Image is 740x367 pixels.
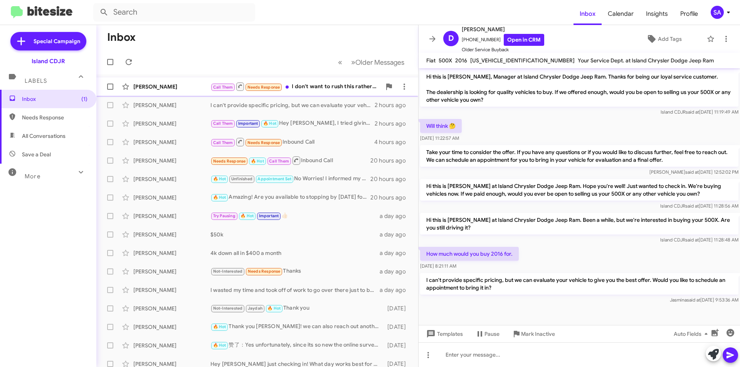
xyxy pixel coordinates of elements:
[573,3,602,25] span: Inbox
[22,114,87,121] span: Needs Response
[649,169,738,175] span: [PERSON_NAME] [DATE] 12:52:02 PM
[210,211,380,220] div: 👍🏻
[420,119,462,133] p: Will think 🤔
[213,159,246,164] span: Needs Response
[213,140,233,145] span: Call Them
[355,58,404,67] span: Older Messages
[670,297,738,303] span: Jasmina [DATE] 9:53:36 AM
[504,34,544,46] a: Open in CRM
[711,6,724,19] div: SA
[420,247,519,261] p: How much would you buy 2016 for.
[269,159,289,164] span: Call Them
[133,101,210,109] div: [PERSON_NAME]
[238,121,258,126] span: Important
[370,194,412,201] div: 20 hours ago
[210,341,383,350] div: 赞了：Yes unfortunately, since its so new the online survey might not register any value yet. Let me...
[687,297,700,303] span: said at
[133,342,210,349] div: [PERSON_NAME]
[685,237,699,243] span: said at
[374,138,412,146] div: 4 hours ago
[685,169,699,175] span: said at
[240,213,254,218] span: 🔥 Hot
[10,32,86,50] a: Special Campaign
[213,195,226,200] span: 🔥 Hot
[213,176,226,181] span: 🔥 Hot
[32,57,65,65] div: Island CDJR
[420,145,738,167] p: Take your time to consider the offer. If you have any questions or if you would like to discuss f...
[210,101,375,109] div: I can't provide specific pricing, but we can evaluate your vehicle to give you the best offer. Wo...
[133,286,210,294] div: [PERSON_NAME]
[685,203,699,209] span: said at
[267,306,281,311] span: 🔥 Hot
[251,159,264,164] span: 🔥 Hot
[375,101,412,109] div: 2 hours ago
[22,132,66,140] span: All Conversations
[420,135,459,141] span: [DATE] 11:22:57 AM
[380,231,412,238] div: a day ago
[420,179,738,201] p: Hi this is [PERSON_NAME] at Island Chrysler Dodge Jeep Ram. Hope you're well! Just wanted to chec...
[213,213,235,218] span: Try Pausing
[34,37,80,45] span: Special Campaign
[210,174,370,183] div: No Worries! I informed my team mates and they are all ready for your arrival!
[22,151,51,158] span: Save a Deal
[420,213,738,235] p: Hi this is [PERSON_NAME] at Island Chrysler Dodge Jeep Ram. Been a while, but we're interested in...
[210,119,375,128] div: Hey [PERSON_NAME], I tried giving you a call just now! Are you free for a moment?
[210,82,381,91] div: I don't want to rush this rather do it when I have time to sit with you and your salesman and tal...
[210,286,380,294] div: I wasted my time and took off of work to go over there just to be there for 15mins to tell me $10...
[107,31,136,44] h1: Inbox
[484,327,499,341] span: Pause
[210,156,370,165] div: Inbound Call
[247,140,280,145] span: Needs Response
[351,57,355,67] span: »
[338,57,342,67] span: «
[213,85,233,90] span: Call Them
[419,327,469,341] button: Templates
[380,249,412,257] div: a day ago
[25,173,40,180] span: More
[133,175,210,183] div: [PERSON_NAME]
[462,34,544,46] span: [PHONE_NUMBER]
[263,121,276,126] span: 🔥 Hot
[213,343,226,348] span: 🔥 Hot
[210,267,380,276] div: Thanks
[704,6,732,19] button: SA
[420,70,738,107] p: Hi this is [PERSON_NAME], Manager at Island Chrysler Dodge Jeep Ram. Thanks for being our loyal s...
[213,324,226,329] span: 🔥 Hot
[375,120,412,127] div: 2 hours ago
[661,109,738,115] span: Island CDJR [DATE] 11:19:49 AM
[668,327,717,341] button: Auto Fields
[383,305,412,312] div: [DATE]
[213,269,243,274] span: Not-Interested
[469,327,506,341] button: Pause
[133,305,210,312] div: [PERSON_NAME]
[640,3,674,25] span: Insights
[658,32,682,46] span: Add Tags
[448,32,454,45] span: D
[210,322,383,331] div: Thank you [PERSON_NAME]! we can also reach out another time when you are back from vacation
[133,212,210,220] div: [PERSON_NAME]
[248,306,262,311] span: Jaydah
[210,304,383,313] div: Thank you
[686,109,699,115] span: said at
[133,120,210,127] div: [PERSON_NAME]
[383,342,412,349] div: [DATE]
[602,3,640,25] a: Calendar
[210,193,370,202] div: Amazing! Are you available to stopping by [DATE] for Test drive?
[133,231,210,238] div: [PERSON_NAME]
[133,323,210,331] div: [PERSON_NAME]
[674,3,704,25] span: Profile
[133,157,210,164] div: [PERSON_NAME]
[213,306,243,311] span: Not-Interested
[425,327,463,341] span: Templates
[231,176,252,181] span: Unfinished
[133,138,210,146] div: [PERSON_NAME]
[346,54,409,70] button: Next
[370,175,412,183] div: 20 hours ago
[248,269,281,274] span: Needs Response
[462,46,544,54] span: Older Service Buyback
[93,3,255,22] input: Search
[439,57,452,64] span: 500X
[674,327,711,341] span: Auto Fields
[133,268,210,275] div: [PERSON_NAME]
[334,54,409,70] nav: Page navigation example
